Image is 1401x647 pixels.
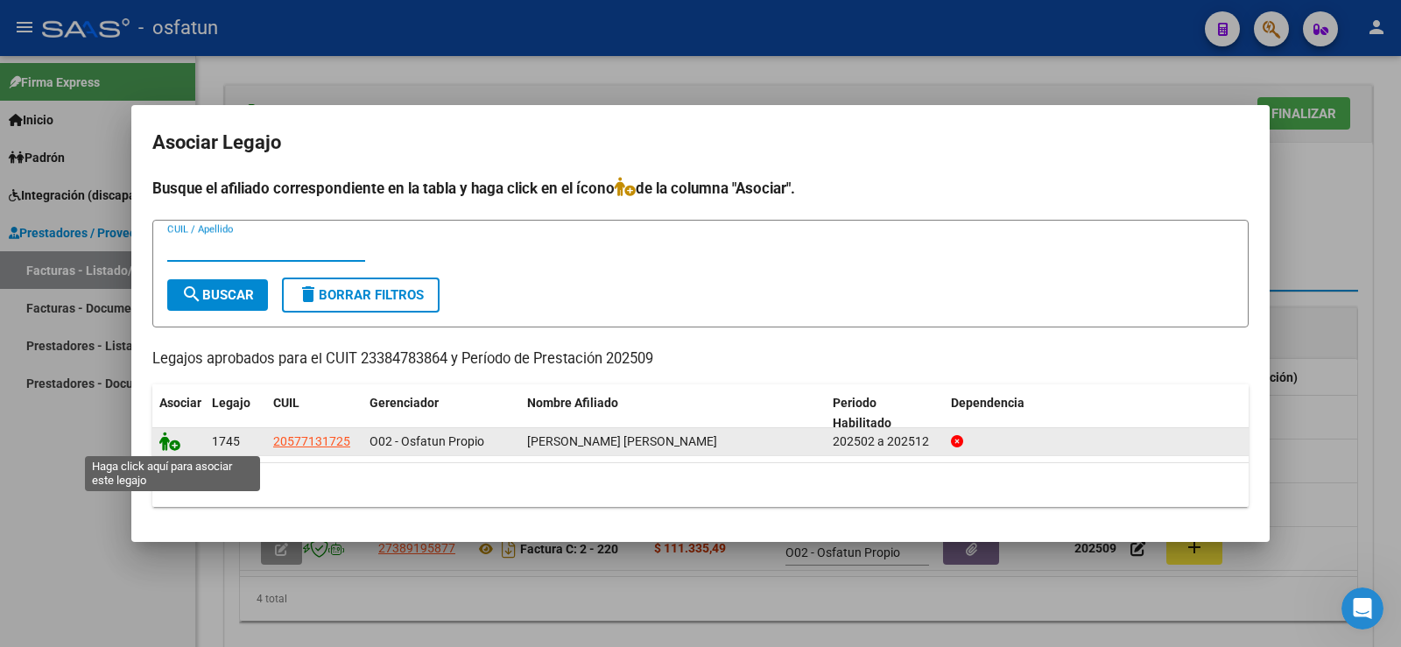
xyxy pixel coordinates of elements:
datatable-header-cell: CUIL [266,384,363,442]
span: Dependencia [951,396,1024,410]
datatable-header-cell: Dependencia [944,384,1250,442]
mat-icon: search [181,284,202,305]
datatable-header-cell: Asociar [152,384,205,442]
div: 202502 a 202512 [833,432,937,452]
span: Periodo Habilitado [833,396,891,430]
datatable-header-cell: Periodo Habilitado [826,384,944,442]
span: Asociar [159,396,201,410]
iframe: Intercom live chat [1341,587,1383,629]
span: O02 - Osfatun Propio [370,434,484,448]
span: Legajo [212,396,250,410]
span: 1745 [212,434,240,448]
span: Nombre Afiliado [527,396,618,410]
span: Borrar Filtros [298,287,424,303]
div: 1 registros [152,463,1249,507]
datatable-header-cell: Legajo [205,384,266,442]
mat-icon: delete [298,284,319,305]
span: Gerenciador [370,396,439,410]
h2: Asociar Legajo [152,126,1249,159]
p: Legajos aprobados para el CUIT 23384783864 y Período de Prestación 202509 [152,348,1249,370]
span: OLMEDO PAZ PABLO ARIEL [527,434,717,448]
h4: Busque el afiliado correspondiente en la tabla y haga click en el ícono de la columna "Asociar". [152,177,1249,200]
button: Buscar [167,279,268,311]
datatable-header-cell: Nombre Afiliado [520,384,826,442]
button: Borrar Filtros [282,278,440,313]
span: CUIL [273,396,299,410]
datatable-header-cell: Gerenciador [363,384,520,442]
span: Buscar [181,287,254,303]
span: 20577131725 [273,434,350,448]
